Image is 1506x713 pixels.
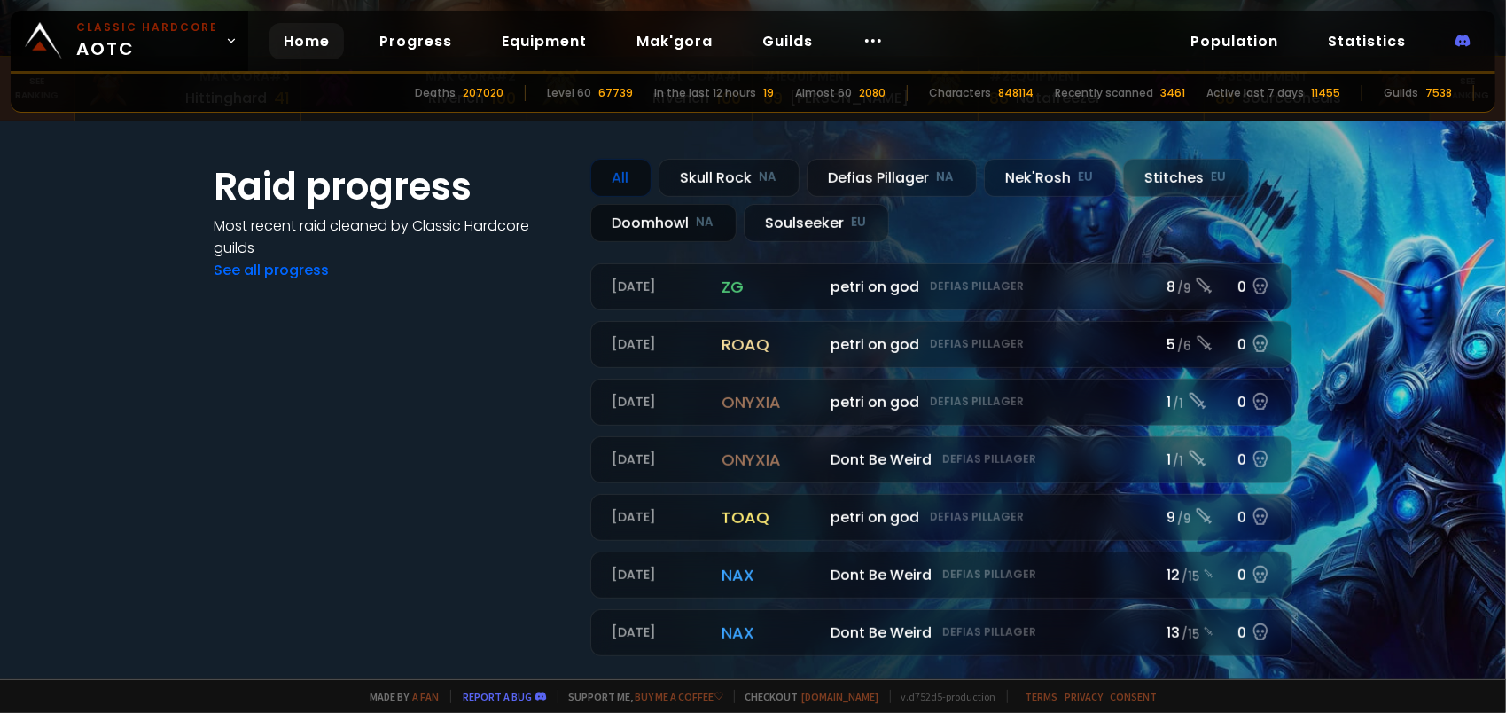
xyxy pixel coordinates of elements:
[1206,85,1304,101] div: Active last 7 days
[929,85,991,101] div: Characters
[547,85,591,101] div: Level 60
[807,159,977,197] div: Defias Pillager
[1160,85,1185,101] div: 3461
[763,85,774,101] div: 19
[859,85,886,101] div: 2080
[590,204,737,242] div: Doomhowl
[734,690,879,703] span: Checkout
[590,321,1292,368] a: [DATE]roaqpetri on godDefias Pillager5 /60
[1212,168,1227,186] small: EU
[590,494,1292,541] a: [DATE]toaqpetri on godDefias Pillager9 /90
[1176,23,1292,59] a: Population
[590,552,1292,599] a: [DATE]naxDont Be WeirdDefias Pillager12 /150
[215,159,569,215] h1: Raid progress
[795,85,852,101] div: Almost 60
[636,690,723,703] a: Buy me a coffee
[1314,23,1420,59] a: Statistics
[1065,690,1104,703] a: Privacy
[890,690,996,703] span: v. d752d5 - production
[464,690,533,703] a: Report a bug
[984,159,1116,197] div: Nek'Rosh
[215,215,569,259] h4: Most recent raid cleaned by Classic Hardcore guilds
[215,260,330,280] a: See all progress
[365,23,466,59] a: Progress
[488,23,601,59] a: Equipment
[1055,85,1153,101] div: Recently scanned
[654,85,756,101] div: In the last 12 hours
[1311,85,1340,101] div: 11455
[590,263,1292,310] a: [DATE]zgpetri on godDefias Pillager8 /90
[76,20,218,35] small: Classic Hardcore
[697,214,714,231] small: NA
[11,11,248,71] a: Classic HardcoreAOTC
[1111,690,1158,703] a: Consent
[415,85,456,101] div: Deaths
[659,159,800,197] div: Skull Rock
[590,379,1292,426] a: [DATE]onyxiapetri on godDefias Pillager1 /10
[937,168,955,186] small: NA
[748,23,827,59] a: Guilds
[622,23,727,59] a: Mak'gora
[558,690,723,703] span: Support me,
[598,85,633,101] div: 67739
[1079,168,1094,186] small: EU
[760,168,777,186] small: NA
[413,690,440,703] a: a fan
[463,85,503,101] div: 207020
[802,690,879,703] a: [DOMAIN_NAME]
[1123,159,1249,197] div: Stitches
[1384,85,1418,101] div: Guilds
[590,609,1292,656] a: [DATE]naxDont Be WeirdDefias Pillager13 /150
[744,204,889,242] div: Soulseeker
[269,23,344,59] a: Home
[1425,85,1452,101] div: 7538
[590,436,1292,483] a: [DATE]onyxiaDont Be WeirdDefias Pillager1 /10
[76,20,218,62] span: AOTC
[590,159,652,197] div: All
[998,85,1034,101] div: 848114
[1026,690,1058,703] a: Terms
[360,690,440,703] span: Made by
[852,214,867,231] small: EU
